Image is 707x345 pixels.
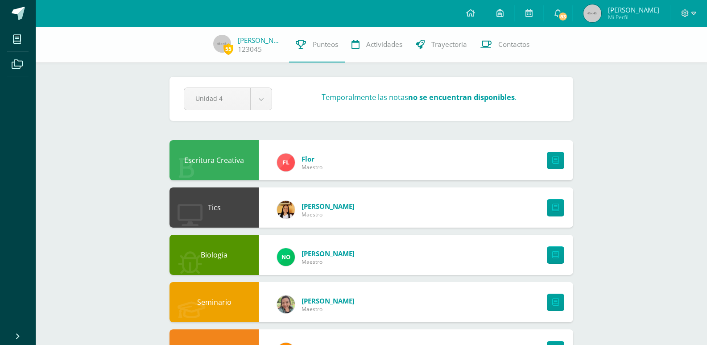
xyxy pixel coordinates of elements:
img: ee4c80e74de24197546d7f698c8a9300.png [277,154,295,171]
span: Unidad 4 [195,88,239,109]
img: 122e9714e10bb4c5f892dd210be2c6fb.png [277,295,295,313]
img: 45x45 [583,4,601,22]
span: Maestro [302,211,355,218]
span: 83 [558,12,568,21]
span: [PERSON_NAME] [302,202,355,211]
h3: Temporalmente las notas . [322,92,517,102]
span: Flor [302,154,322,163]
a: 123045 [238,45,262,54]
div: Escritura Creativa [170,140,259,180]
span: [PERSON_NAME] [608,5,659,14]
div: Tics [170,187,259,228]
span: Maestro [302,305,355,313]
img: 405e426cf699282c02b6e6c69ff5ea82.png [277,201,295,219]
span: [PERSON_NAME] [302,249,355,258]
a: Punteos [289,27,345,62]
a: [PERSON_NAME] [238,36,282,45]
span: Contactos [498,40,529,49]
div: Seminario [170,282,259,322]
span: Maestro [302,163,322,171]
span: Punteos [313,40,338,49]
strong: no se encuentran disponibles [408,92,515,102]
span: [PERSON_NAME] [302,296,355,305]
span: Actividades [366,40,402,49]
span: 55 [223,43,233,54]
div: Biología [170,235,259,275]
span: Maestro [302,258,355,266]
a: Trayectoria [409,27,474,62]
img: 0c579654ad55c33df32e4605ec9837f6.png [277,248,295,266]
a: Contactos [474,27,536,62]
a: Actividades [345,27,409,62]
span: Trayectoria [431,40,467,49]
span: Mi Perfil [608,13,659,21]
img: 45x45 [213,35,231,53]
a: Unidad 4 [184,88,272,110]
